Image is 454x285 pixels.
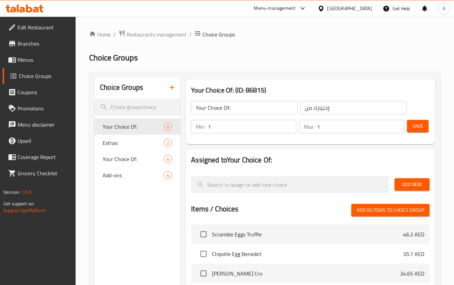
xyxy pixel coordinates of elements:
span: Menus [18,56,71,64]
span: Add-ons [103,171,164,179]
a: Grocery Checklist [3,165,76,181]
button: Add (0) items to choice group [351,204,430,216]
p: 34.65 AED [400,269,424,278]
span: Get support on: [3,199,34,208]
div: Extras:2 [95,135,180,151]
span: 4 [164,172,172,179]
a: Home [89,30,111,38]
span: 0 [164,124,172,130]
span: Scramble Eggs Truffle [212,230,403,238]
h2: Items / Choices [191,204,238,214]
span: Your Choice Of: [103,123,164,131]
p: Min: [196,123,205,131]
h3: Your Choice Of: (ID: 86815) [191,85,430,96]
h2: Choice Groups [100,82,143,93]
span: Promotions [18,104,71,112]
span: Menu disclaimer [18,121,71,129]
input: search [95,99,180,116]
a: Menu disclaimer [3,116,76,133]
span: Chipotle Egg Benedict [212,250,403,258]
input: search [191,176,389,193]
span: Add (0) items to choice group [357,206,424,214]
span: Grocery Checklist [18,169,71,177]
a: Coupons [3,84,76,100]
a: Support.OpsPlatform [3,206,46,215]
span: Select choice [196,247,211,261]
span: A [443,5,445,12]
span: Choice Groups [89,50,138,65]
span: [PERSON_NAME] Cro [212,269,400,278]
button: Add New [395,178,430,191]
a: Restaurants management [118,30,187,39]
li: / [113,30,116,38]
a: Edit Restaurant [3,19,76,35]
span: 4 [164,156,172,162]
span: Select choice [196,266,211,281]
span: Branches [18,40,71,48]
a: Promotions [3,100,76,116]
span: Add New [400,180,424,189]
a: Upsell [3,133,76,149]
div: [GEOGRAPHIC_DATA] [327,5,372,12]
div: Your Choice Of:4 [95,151,180,167]
a: Choice Groups [3,68,76,84]
span: Coupons [18,88,71,96]
span: Extras: [103,139,164,147]
span: Restaurants management [127,30,187,38]
span: Coverage Report [18,153,71,161]
div: Add-ons4 [95,167,180,183]
div: Choices [164,171,172,179]
span: 2 [164,140,172,146]
p: 46.2 AED [403,230,424,238]
button: Save [407,120,429,132]
div: Choices [164,155,172,163]
div: Your Choice Of:0 [95,119,180,135]
span: Choice Groups [203,30,235,38]
a: Menus [3,52,76,68]
span: 1.0.0 [21,188,31,197]
span: Upsell [18,137,71,145]
span: Version: [3,188,20,197]
p: 35.7 AED [403,250,424,258]
span: Edit Restaurant [18,23,71,31]
span: Select choice [196,227,211,241]
p: Max: [304,123,314,131]
span: Your Choice Of: [103,155,164,163]
div: Choices [164,139,172,147]
span: Save [412,122,423,130]
div: Menu-management [254,4,296,12]
div: Choices [164,123,172,131]
nav: breadcrumb [89,30,440,39]
a: Coverage Report [3,149,76,165]
li: / [189,30,192,38]
span: Choice Groups [19,72,71,80]
h2: Assigned to Your Choice Of: [191,155,430,165]
a: Branches [3,35,76,52]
